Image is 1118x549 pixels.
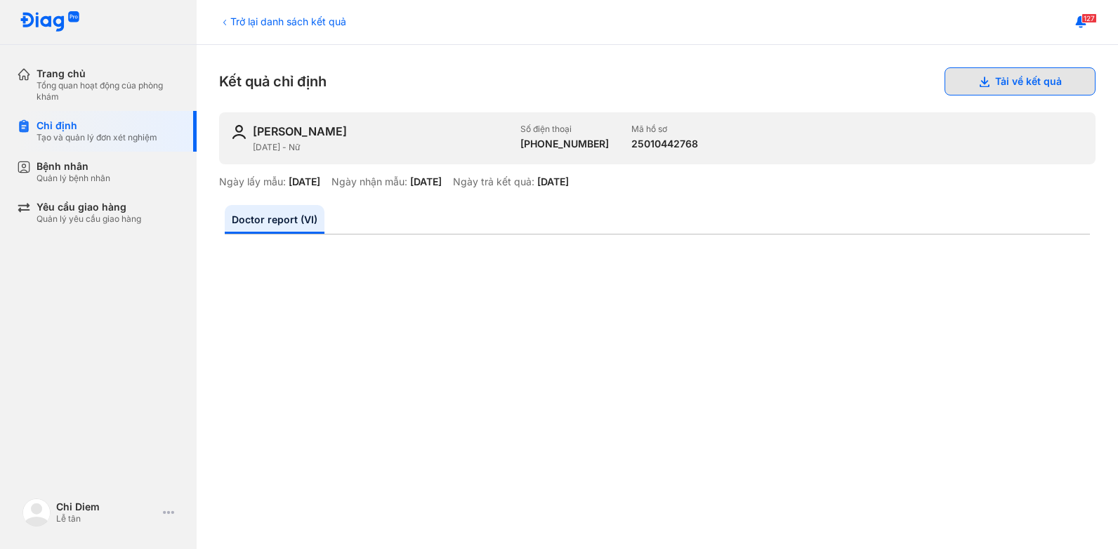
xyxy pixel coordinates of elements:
div: Bệnh nhân [37,160,110,173]
div: Mã hồ sơ [631,124,698,135]
div: 25010442768 [631,138,698,150]
div: Chi Diem [56,501,157,513]
div: Chỉ định [37,119,157,132]
button: Tải về kết quả [945,67,1096,95]
div: [DATE] [410,176,442,188]
div: Ngày trả kết quả: [453,176,534,188]
img: logo [22,498,51,527]
div: Kết quả chỉ định [219,67,1096,95]
div: [DATE] [289,176,320,188]
div: Ngày nhận mẫu: [331,176,407,188]
div: Trở lại danh sách kết quả [219,14,346,29]
div: Yêu cầu giao hàng [37,201,141,213]
div: [PHONE_NUMBER] [520,138,609,150]
div: Quản lý bệnh nhân [37,173,110,184]
a: Doctor report (VI) [225,205,324,234]
span: 127 [1081,13,1097,23]
div: Trang chủ [37,67,180,80]
div: Tổng quan hoạt động của phòng khám [37,80,180,102]
img: logo [20,11,80,33]
div: [DATE] [537,176,569,188]
div: Quản lý yêu cầu giao hàng [37,213,141,225]
img: user-icon [230,124,247,140]
div: [PERSON_NAME] [253,124,347,139]
div: Tạo và quản lý đơn xét nghiệm [37,132,157,143]
div: Số điện thoại [520,124,609,135]
div: Ngày lấy mẫu: [219,176,286,188]
div: [DATE] - Nữ [253,142,509,153]
div: Lễ tân [56,513,157,524]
